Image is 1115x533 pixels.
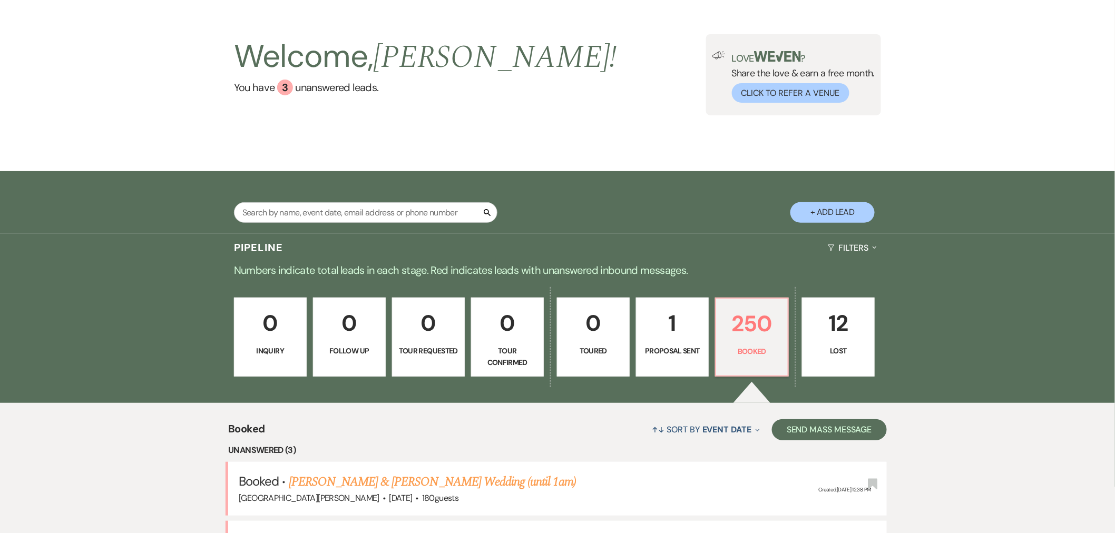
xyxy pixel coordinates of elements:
a: 250Booked [715,298,789,377]
img: loud-speaker-illustration.svg [712,51,726,60]
button: + Add Lead [790,202,875,223]
button: Click to Refer a Venue [732,83,849,103]
p: Follow Up [320,345,379,357]
span: [GEOGRAPHIC_DATA][PERSON_NAME] [239,492,379,504]
a: 1Proposal Sent [636,298,709,377]
p: Tour Confirmed [478,345,537,369]
p: Lost [809,345,868,357]
p: 0 [478,305,537,341]
a: You have 3 unanswered leads. [234,80,617,95]
button: Filters [824,234,881,262]
p: 1 [643,305,702,341]
span: Booked [239,473,279,489]
div: 3 [277,80,293,95]
img: weven-logo-green.svg [754,51,801,62]
p: Proposal Sent [643,345,702,357]
p: Toured [564,345,623,357]
h2: Welcome, [234,34,617,80]
span: [DATE] [389,492,412,504]
p: 12 [809,305,868,341]
li: Unanswered (3) [228,443,887,457]
input: Search by name, event date, email address or phone number [234,202,497,223]
a: 12Lost [802,298,875,377]
button: Send Mass Message [772,419,887,440]
p: Booked [722,346,781,357]
p: Numbers indicate total leads in each stage. Red indicates leads with unanswered inbound messages. [178,262,937,279]
button: Sort By Event Date [648,416,764,443]
p: Tour Requested [399,345,458,357]
span: Booked [228,421,265,443]
p: Love ? [732,51,875,63]
p: 0 [564,305,623,341]
p: 0 [399,305,458,341]
a: 0Follow Up [313,298,386,377]
span: [PERSON_NAME] ! [374,33,617,82]
div: Share the love & earn a free month. [726,51,875,103]
span: Event Date [702,424,751,435]
p: 0 [241,305,300,341]
h3: Pipeline [234,240,283,255]
a: 0Tour Requested [392,298,465,377]
span: ↑↓ [652,424,665,435]
p: Inquiry [241,345,300,357]
a: 0Toured [557,298,630,377]
a: 0Tour Confirmed [471,298,544,377]
p: 250 [722,306,781,341]
span: Created: [DATE] 12:38 PM [818,486,871,493]
p: 0 [320,305,379,341]
a: [PERSON_NAME] & [PERSON_NAME] Wedding (until 1am) [289,472,576,491]
span: 180 guests [422,492,458,504]
a: 0Inquiry [234,298,307,377]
